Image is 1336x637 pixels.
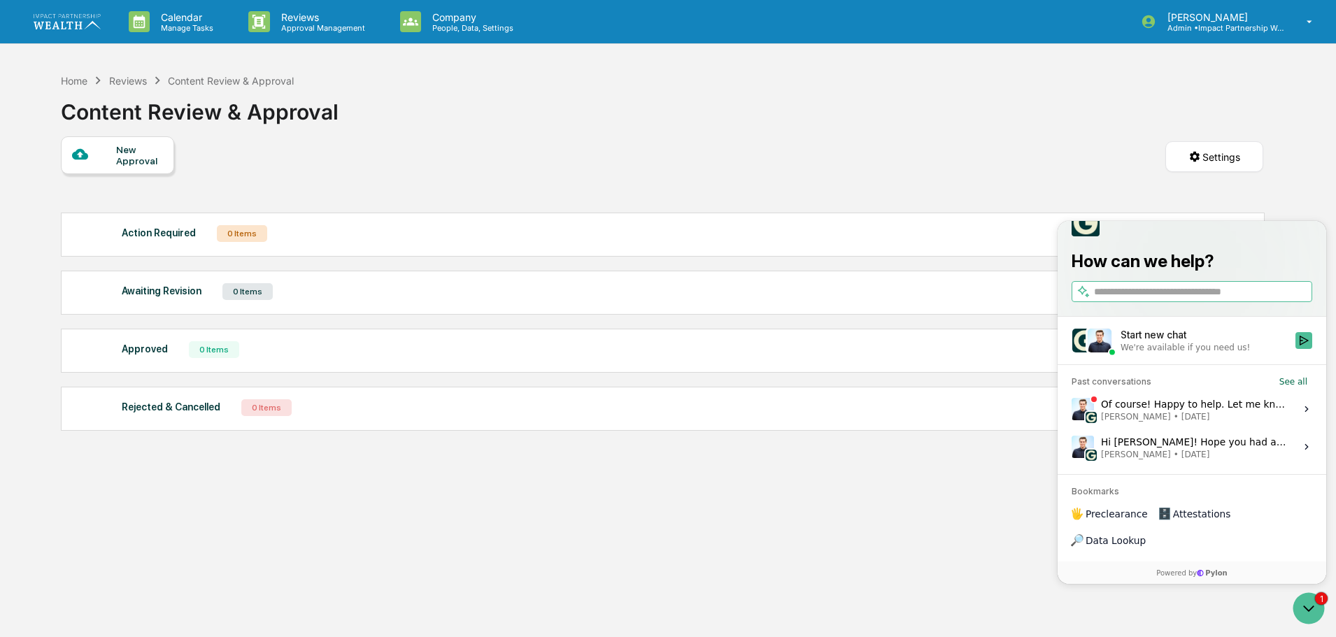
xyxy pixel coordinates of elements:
span: Data Lookup [28,313,88,327]
div: Approved [122,340,168,358]
a: 🗄️Attestations [96,280,179,306]
img: 8933085812038_c878075ebb4cc5468115_72.jpg [29,107,55,132]
div: Action Required [122,224,196,242]
div: Rejected & Cancelled [122,398,220,416]
button: Settings [1165,141,1263,172]
p: Company [421,11,520,23]
div: Home [61,75,87,87]
p: Admin • Impact Partnership Wealth [1156,23,1286,33]
div: 🗄️ [101,287,113,299]
iframe: Customer support window [1058,221,1326,584]
div: Content Review & Approval [61,88,339,124]
iframe: Open customer support [1291,591,1329,629]
span: Preclearance [28,286,90,300]
p: Calendar [150,11,220,23]
span: [DATE] [124,228,152,239]
span: [PERSON_NAME] [43,228,113,239]
p: How can we help? [14,29,255,52]
div: Past conversations [14,155,94,166]
p: People, Data, Settings [421,23,520,33]
p: Manage Tasks [150,23,220,33]
span: • [116,190,121,201]
button: Start new chat [238,111,255,128]
div: 0 Items [222,283,273,300]
a: 🔎Data Lookup [8,307,94,332]
span: Attestations [115,286,173,300]
p: Approval Management [270,23,372,33]
div: Awaiting Revision [122,282,201,300]
div: 0 Items [189,341,239,358]
div: 🖐️ [14,287,25,299]
img: 1746055101610-c473b297-6a78-478c-a979-82029cc54cd1 [14,107,39,132]
p: [PERSON_NAME] [1156,11,1286,23]
div: 🔎 [14,314,25,325]
button: See all [217,152,255,169]
img: Jack Rasmussen [14,215,36,237]
span: [PERSON_NAME] [43,190,113,201]
span: Pylon [139,347,169,357]
div: 0 Items [217,225,267,242]
div: 0 Items [241,399,292,416]
a: Powered byPylon [99,346,169,357]
div: We're available if you need us! [63,121,192,132]
img: Jack Rasmussen [14,177,36,199]
span: • [116,228,121,239]
img: 1746055101610-c473b297-6a78-478c-a979-82029cc54cd1 [28,229,39,240]
a: 🖐️Preclearance [8,280,96,306]
div: Reviews [109,75,147,87]
div: Start new chat [63,107,229,121]
span: [DATE] [124,190,152,201]
img: 1746055101610-c473b297-6a78-478c-a979-82029cc54cd1 [28,191,39,202]
div: Content Review & Approval [168,75,294,87]
div: New Approval [116,144,163,166]
p: Reviews [270,11,372,23]
img: logo [34,14,101,29]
